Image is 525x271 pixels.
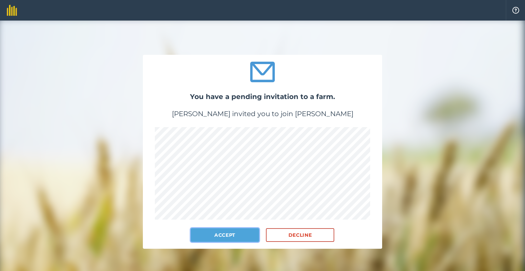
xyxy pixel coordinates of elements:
[266,228,334,242] button: Decline
[512,7,520,14] img: A question mark icon
[250,62,275,82] img: An icon showing a closed envelope
[143,109,382,119] p: [PERSON_NAME] invited you to join [PERSON_NAME]
[191,228,259,242] button: Accept
[143,91,382,102] h2: You have a pending invitation to a farm.
[7,5,17,16] img: fieldmargin Logo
